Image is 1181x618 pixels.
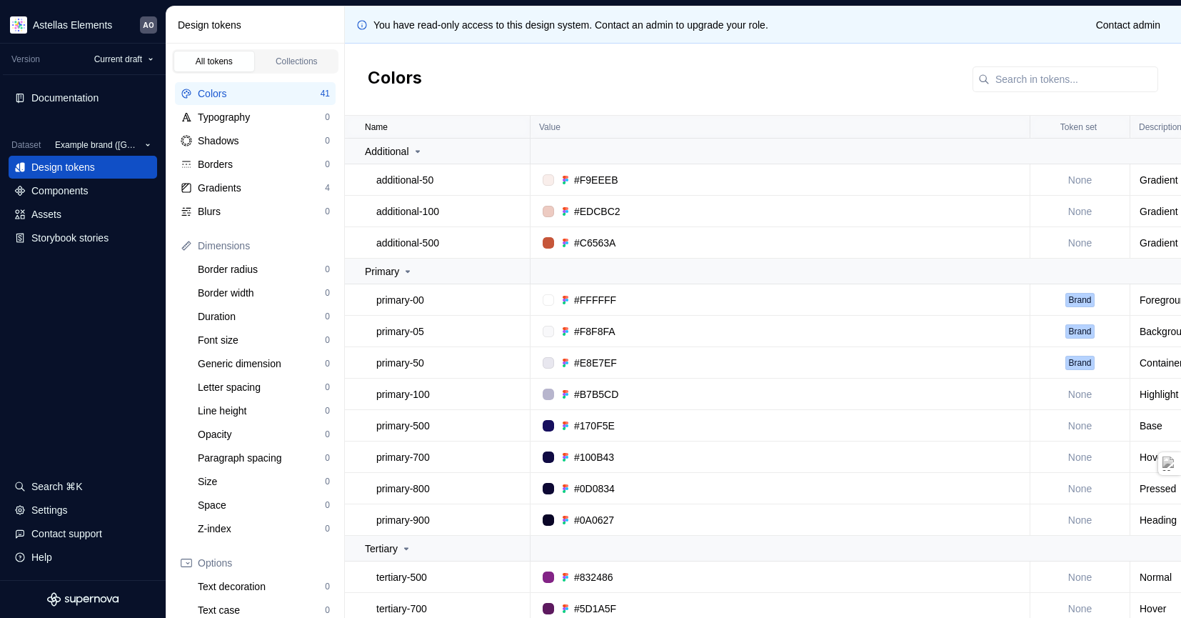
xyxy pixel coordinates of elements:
[198,451,325,465] div: Paragraph spacing
[192,376,336,399] a: Letter spacing0
[376,482,430,496] p: primary-800
[376,513,430,527] p: primary-900
[365,264,399,279] p: Primary
[198,474,325,489] div: Size
[1030,227,1130,259] td: None
[198,522,325,536] div: Z-index
[325,159,330,170] div: 0
[192,423,336,446] a: Opacity0
[574,602,616,616] div: #5D1A5F
[574,419,615,433] div: #170F5E
[325,382,330,393] div: 0
[175,153,336,176] a: Borders0
[31,207,61,221] div: Assets
[1065,293,1094,307] div: Brand
[1030,442,1130,473] td: None
[9,522,157,545] button: Contact support
[574,324,615,339] div: #F8F8FA
[325,111,330,123] div: 0
[192,329,336,352] a: Font size0
[365,144,409,159] p: Additional
[1030,410,1130,442] td: None
[574,513,614,527] div: #0A0627
[47,592,119,607] a: Supernova Logo
[3,9,163,40] button: Astellas ElementsAO
[9,86,157,109] a: Documentation
[192,494,336,517] a: Space0
[94,54,142,65] span: Current draft
[9,179,157,202] a: Components
[1065,356,1094,370] div: Brand
[198,110,325,124] div: Typography
[175,129,336,152] a: Shadows0
[376,570,427,584] p: tertiary-500
[198,157,325,171] div: Borders
[192,517,336,540] a: Z-index0
[325,264,330,275] div: 0
[179,56,250,67] div: All tokens
[325,523,330,534] div: 0
[198,404,325,418] div: Line height
[376,419,430,433] p: primary-500
[192,575,336,598] a: Text decoration0
[1060,121,1097,133] p: Token set
[574,204,620,219] div: #EDCBC2
[574,236,615,250] div: #C6563A
[325,311,330,322] div: 0
[1065,324,1094,339] div: Brand
[325,135,330,146] div: 0
[198,603,325,617] div: Text case
[325,499,330,511] div: 0
[1030,473,1130,504] td: None
[376,324,424,339] p: primary-05
[88,49,160,69] button: Current draft
[178,18,338,32] div: Design tokens
[9,203,157,226] a: Assets
[1030,196,1130,227] td: None
[261,56,333,67] div: Collections
[325,429,330,440] div: 0
[325,452,330,464] div: 0
[321,88,330,99] div: 41
[574,356,617,370] div: #E8E7EF
[192,447,336,469] a: Paragraph spacing0
[31,91,99,105] div: Documentation
[574,482,615,496] div: #0D0834
[325,476,330,487] div: 0
[376,356,424,370] p: primary-50
[1030,504,1130,536] td: None
[9,499,157,522] a: Settings
[325,604,330,616] div: 0
[198,286,325,300] div: Border width
[9,226,157,249] a: Storybook stories
[376,602,427,616] p: tertiary-700
[198,498,325,512] div: Space
[325,581,330,592] div: 0
[11,54,40,65] div: Version
[373,18,768,32] p: You have read-only access to this design system. Contact an admin to upgrade your role.
[574,450,614,464] div: #100B43
[55,139,139,151] span: Example brand ([GEOGRAPHIC_DATA])
[198,181,325,195] div: Gradients
[9,156,157,179] a: Design tokens
[198,333,325,347] div: Font size
[574,293,616,307] div: #FFFFFF
[31,184,88,198] div: Components
[365,121,388,133] p: Name
[574,570,613,584] div: #832486
[33,18,112,32] div: Astellas Elements
[198,380,325,394] div: Letter spacing
[143,19,154,31] div: AO
[325,405,330,417] div: 0
[1030,562,1130,593] td: None
[31,503,68,517] div: Settings
[1030,379,1130,410] td: None
[31,231,109,245] div: Storybook stories
[990,66,1158,92] input: Search in tokens...
[376,204,439,219] p: additional-100
[192,258,336,281] a: Border radius0
[198,204,325,219] div: Blurs
[31,550,52,564] div: Help
[11,139,41,151] div: Dataset
[198,556,330,570] div: Options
